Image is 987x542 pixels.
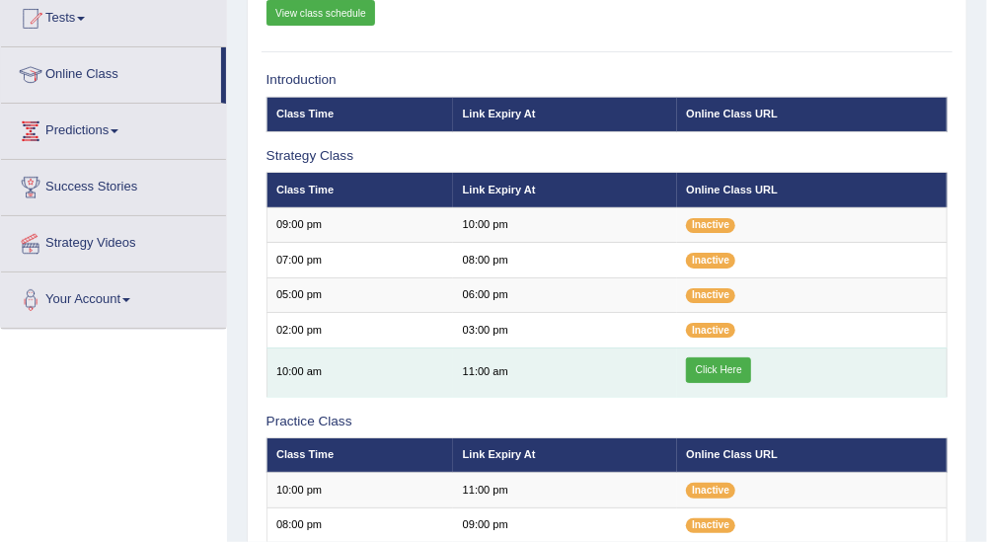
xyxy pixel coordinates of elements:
th: Class Time [266,438,453,473]
span: Inactive [686,288,735,303]
td: 03:00 pm [453,313,677,348]
td: 07:00 pm [266,243,453,277]
td: 08:00 pm [266,507,453,542]
h3: Strategy Class [266,149,949,164]
td: 06:00 pm [453,277,677,312]
th: Link Expiry At [453,438,677,473]
td: 02:00 pm [266,313,453,348]
a: Online Class [1,47,221,97]
td: 09:00 pm [453,507,677,542]
th: Online Class URL [677,438,948,473]
td: 05:00 pm [266,277,453,312]
th: Class Time [266,97,453,131]
td: 10:00 pm [453,207,677,242]
th: Online Class URL [677,97,948,131]
td: 09:00 pm [266,207,453,242]
td: 11:00 am [453,348,677,397]
h3: Introduction [266,73,949,88]
a: Predictions [1,104,226,153]
th: Link Expiry At [453,173,677,207]
span: Inactive [686,518,735,533]
th: Class Time [266,173,453,207]
td: 11:00 pm [453,473,677,507]
th: Online Class URL [677,173,948,207]
td: 10:00 am [266,348,453,397]
td: 08:00 pm [453,243,677,277]
span: Inactive [686,218,735,233]
span: Inactive [686,323,735,338]
span: Inactive [686,483,735,498]
td: 10:00 pm [266,473,453,507]
th: Link Expiry At [453,97,677,131]
a: Strategy Videos [1,216,226,266]
a: Success Stories [1,160,226,209]
a: Your Account [1,272,226,322]
a: Click Here [686,357,751,383]
span: Inactive [686,253,735,268]
h3: Practice Class [266,415,949,429]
